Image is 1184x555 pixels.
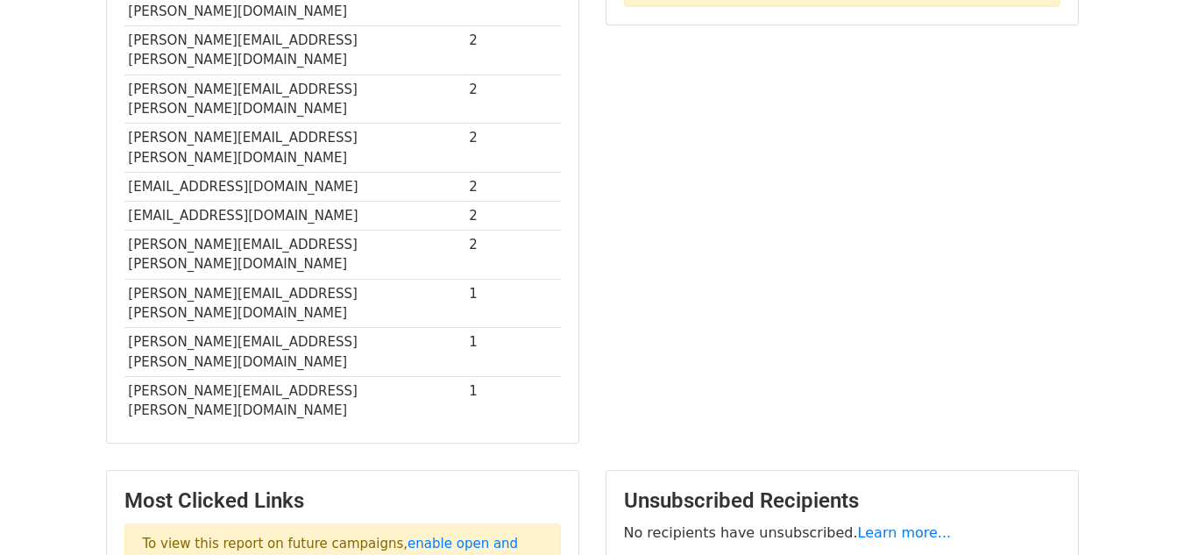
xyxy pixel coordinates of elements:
td: 2 [465,202,561,231]
td: 2 [465,172,561,201]
td: [PERSON_NAME][EMAIL_ADDRESS][PERSON_NAME][DOMAIN_NAME] [124,75,465,124]
a: Learn more... [858,524,952,541]
td: 1 [465,376,561,424]
td: [PERSON_NAME][EMAIL_ADDRESS][PERSON_NAME][DOMAIN_NAME] [124,376,465,424]
h3: Unsubscribed Recipients [624,488,1060,514]
iframe: Chat Widget [1096,471,1184,555]
td: 2 [465,124,561,173]
td: [PERSON_NAME][EMAIL_ADDRESS][PERSON_NAME][DOMAIN_NAME] [124,328,465,377]
td: [PERSON_NAME][EMAIL_ADDRESS][PERSON_NAME][DOMAIN_NAME] [124,124,465,173]
td: [PERSON_NAME][EMAIL_ADDRESS][PERSON_NAME][DOMAIN_NAME] [124,26,465,75]
td: 2 [465,75,561,124]
td: 2 [465,231,561,280]
td: 1 [465,279,561,328]
td: [PERSON_NAME][EMAIL_ADDRESS][PERSON_NAME][DOMAIN_NAME] [124,279,465,328]
td: [EMAIL_ADDRESS][DOMAIN_NAME] [124,172,465,201]
p: No recipients have unsubscribed. [624,523,1060,542]
td: [EMAIL_ADDRESS][DOMAIN_NAME] [124,202,465,231]
td: 2 [465,26,561,75]
td: [PERSON_NAME][EMAIL_ADDRESS][PERSON_NAME][DOMAIN_NAME] [124,231,465,280]
h3: Most Clicked Links [124,488,561,514]
td: 1 [465,328,561,377]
